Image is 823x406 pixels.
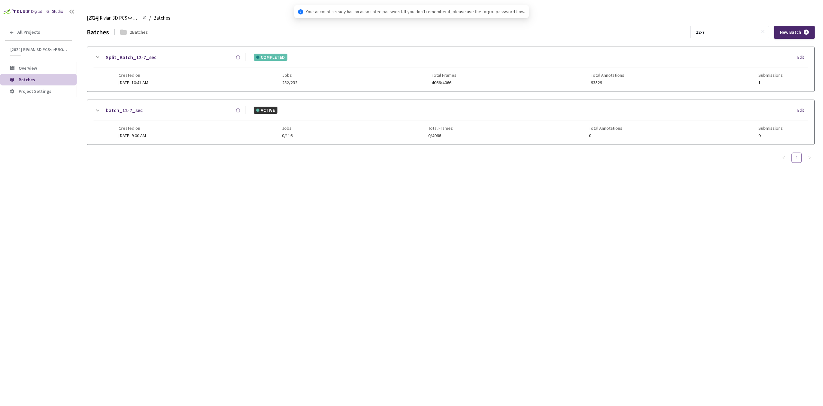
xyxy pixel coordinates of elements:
[782,156,786,160] span: left
[119,73,148,78] span: Created on
[149,14,151,22] li: /
[106,106,143,114] a: batch_12-7_sec
[282,80,297,85] span: 232/232
[282,126,293,131] span: Jobs
[804,153,815,163] button: right
[282,73,297,78] span: Jobs
[254,54,287,61] div: COMPLETED
[779,153,789,163] button: left
[758,73,783,78] span: Submissions
[758,80,783,85] span: 1
[432,73,457,78] span: Total Frames
[428,126,453,131] span: Total Frames
[306,8,525,15] span: Your account already has an associated password. If you don't remember it, please use the forgot ...
[19,65,37,71] span: Overview
[792,153,801,163] a: 1
[10,47,68,52] span: [2024] Rivian 3D PCS<>Production
[591,73,624,78] span: Total Annotations
[87,28,109,37] div: Batches
[780,30,801,35] span: New Batch
[19,88,51,94] span: Project Settings
[779,153,789,163] li: Previous Page
[87,47,814,92] div: Split_Batch_12-7_secCOMPLETEDEditCreated on[DATE] 10:41 AMJobs232/232Total Frames4066/4066Total A...
[87,100,814,145] div: batch_12-7_secACTIVEEditCreated on[DATE] 9:00 AMJobs0/116Total Frames0/4066Total Annotations0Subm...
[130,29,148,35] div: 2 Batches
[153,14,170,22] span: Batches
[106,53,157,61] a: Split_Batch_12-7_sec
[254,107,277,114] div: ACTIVE
[19,77,35,83] span: Batches
[46,9,63,15] div: GT Studio
[282,133,293,138] span: 0/116
[298,9,303,14] span: info-circle
[692,26,761,38] input: Search
[591,80,624,85] span: 93529
[808,156,811,160] span: right
[428,133,453,138] span: 0/4066
[589,126,622,131] span: Total Annotations
[589,133,622,138] span: 0
[758,133,783,138] span: 0
[87,14,139,22] span: [2024] Rivian 3D PCS<>Production
[758,126,783,131] span: Submissions
[432,80,457,85] span: 4066/4066
[797,107,808,114] div: Edit
[119,80,148,85] span: [DATE] 10:41 AM
[119,126,146,131] span: Created on
[797,54,808,61] div: Edit
[17,30,40,35] span: All Projects
[804,153,815,163] li: Next Page
[119,133,146,138] span: [DATE] 9:00 AM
